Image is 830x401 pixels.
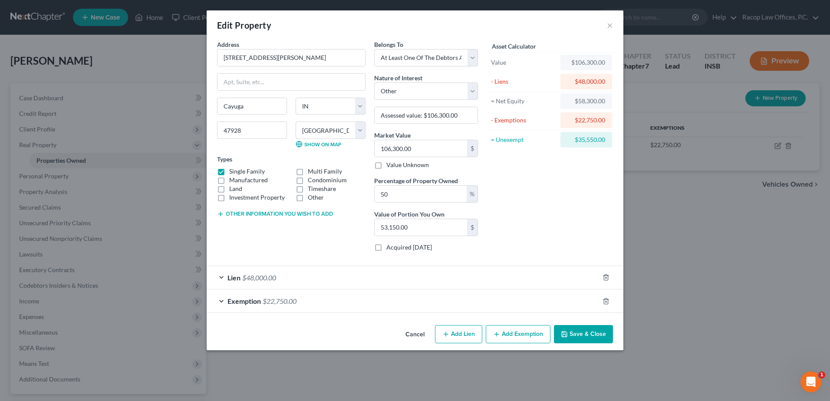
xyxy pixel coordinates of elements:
button: Cancel [399,326,431,343]
div: - Exemptions [491,116,557,125]
span: Lien [227,273,240,282]
label: Nature of Interest [374,73,422,82]
label: Types [217,154,232,164]
span: Belongs To [374,41,403,48]
div: $ [467,140,478,157]
label: Market Value [374,131,411,140]
label: Investment Property [229,193,285,202]
span: Exemption [227,297,261,305]
div: = Net Equity [491,97,557,105]
label: Percentage of Property Owned [374,176,458,185]
button: Add Exemption [486,325,550,343]
div: $58,300.00 [567,97,605,105]
label: Other [308,193,324,202]
label: Multi Family [308,167,342,176]
input: Apt, Suite, etc... [217,74,365,90]
span: $22,750.00 [263,297,296,305]
div: = Unexempt [491,135,557,144]
label: Asset Calculator [492,42,536,51]
input: Enter zip... [217,122,287,139]
label: Condominium [308,176,347,184]
label: Single Family [229,167,265,176]
div: Value [491,58,557,67]
div: $ [467,219,478,236]
label: Value Unknown [386,161,429,169]
label: Timeshare [308,184,336,193]
span: $48,000.00 [242,273,276,282]
label: Value of Portion You Own [374,210,445,219]
label: Manufactured [229,176,268,184]
input: 0.00 [375,140,467,157]
div: $48,000.00 [567,77,605,86]
div: $106,300.00 [567,58,605,67]
button: Save & Close [554,325,613,343]
div: - Liens [491,77,557,86]
div: % [467,186,478,202]
span: Address [217,41,239,48]
input: -- [375,107,478,124]
button: Other information you wish to add [217,210,333,217]
span: 1 [818,371,825,378]
div: $22,750.00 [567,116,605,125]
div: Edit Property [217,19,271,31]
input: Enter city... [217,98,287,115]
input: 0.00 [375,219,467,236]
div: $35,550.00 [567,135,605,144]
input: Enter address... [217,49,365,66]
button: × [607,20,613,30]
input: 0.00 [375,186,467,202]
button: Add Lien [435,325,482,343]
label: Acquired [DATE] [386,243,432,252]
iframe: Intercom live chat [800,371,821,392]
a: Show on Map [296,141,341,148]
label: Land [229,184,242,193]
